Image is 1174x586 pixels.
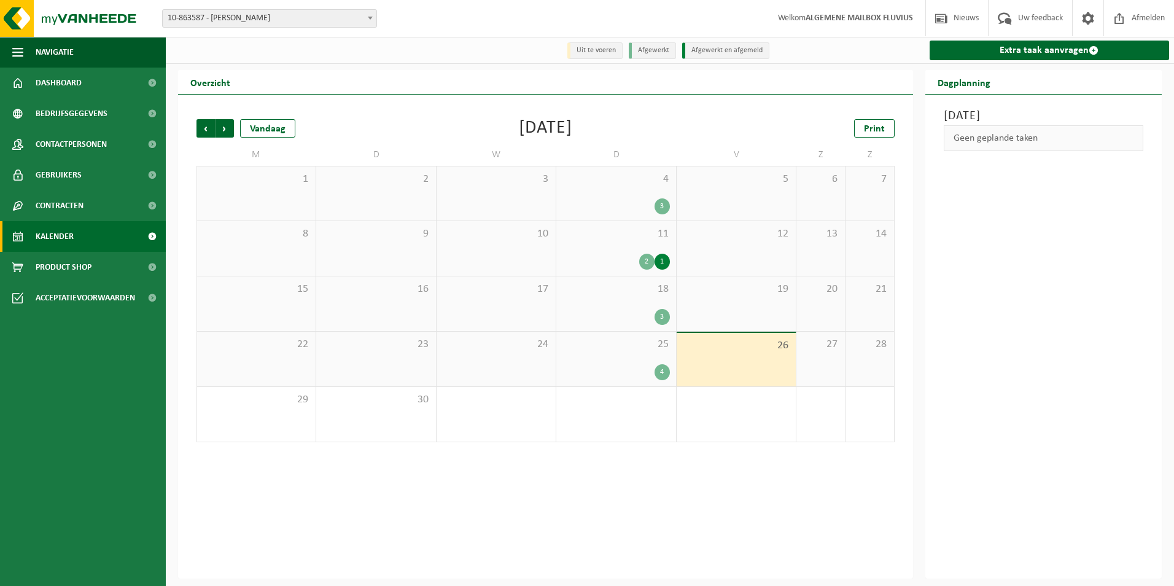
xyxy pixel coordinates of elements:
[36,190,84,221] span: Contracten
[864,124,885,134] span: Print
[683,339,790,353] span: 26
[196,144,316,166] td: M
[196,119,215,138] span: Vorige
[854,119,895,138] a: Print
[852,173,888,186] span: 7
[443,227,550,241] span: 10
[322,227,429,241] span: 9
[36,252,91,283] span: Product Shop
[163,10,376,27] span: 10-863587 - FLUVIUS HAM - HAM
[683,283,790,296] span: 19
[316,144,436,166] td: D
[322,283,429,296] span: 16
[443,283,550,296] span: 17
[803,173,839,186] span: 6
[803,283,839,296] span: 20
[36,98,107,129] span: Bedrijfsgegevens
[203,283,309,296] span: 15
[682,42,769,59] li: Afgewerkt en afgemeld
[655,364,670,380] div: 4
[178,70,243,94] h2: Overzicht
[655,198,670,214] div: 3
[562,227,669,241] span: 11
[437,144,556,166] td: W
[322,393,429,407] span: 30
[629,42,676,59] li: Afgewerkt
[240,119,295,138] div: Vandaag
[36,37,74,68] span: Navigatie
[562,338,669,351] span: 25
[519,119,572,138] div: [DATE]
[36,129,107,160] span: Contactpersonen
[556,144,676,166] td: D
[655,254,670,270] div: 1
[852,283,888,296] span: 21
[806,14,913,23] strong: ALGEMENE MAILBOX FLUVIUS
[639,254,655,270] div: 2
[655,309,670,325] div: 3
[567,42,623,59] li: Uit te voeren
[562,173,669,186] span: 4
[36,221,74,252] span: Kalender
[203,338,309,351] span: 22
[322,173,429,186] span: 2
[36,68,82,98] span: Dashboard
[944,107,1144,125] h3: [DATE]
[803,338,839,351] span: 27
[852,227,888,241] span: 14
[162,9,377,28] span: 10-863587 - FLUVIUS HAM - HAM
[203,173,309,186] span: 1
[203,227,309,241] span: 8
[796,144,846,166] td: Z
[683,173,790,186] span: 5
[322,338,429,351] span: 23
[846,144,895,166] td: Z
[216,119,234,138] span: Volgende
[443,173,550,186] span: 3
[930,41,1170,60] a: Extra taak aanvragen
[36,283,135,313] span: Acceptatievoorwaarden
[803,227,839,241] span: 13
[443,338,550,351] span: 24
[677,144,796,166] td: V
[203,393,309,407] span: 29
[852,338,888,351] span: 28
[562,283,669,296] span: 18
[36,160,82,190] span: Gebruikers
[683,227,790,241] span: 12
[925,70,1003,94] h2: Dagplanning
[944,125,1144,151] div: Geen geplande taken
